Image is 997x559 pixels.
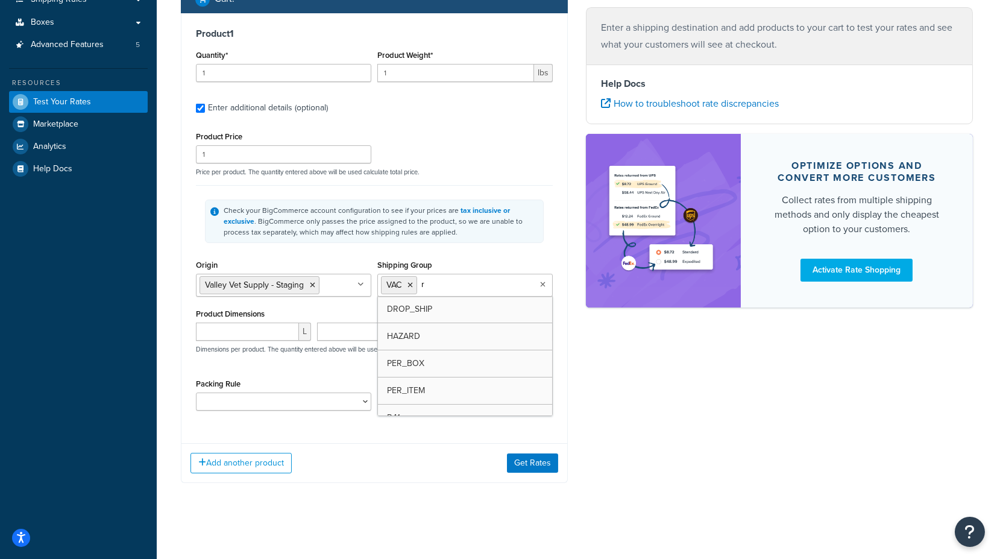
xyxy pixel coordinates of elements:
a: R41 [378,405,552,431]
span: Advanced Features [31,40,104,50]
label: Product Weight* [377,51,433,60]
span: Marketplace [33,119,78,130]
label: Product Price [196,132,242,141]
a: Test Your Rates [9,91,148,113]
a: PER_BOX [378,350,552,377]
span: Valley Vet Supply - Staging [205,279,304,291]
a: Activate Rate Shopping [800,259,913,282]
a: DROP_SHIP [378,296,552,323]
span: HAZARD [387,330,420,343]
span: R41 [387,411,400,424]
a: Marketplace [9,113,148,135]
h4: Help Docs [601,77,958,91]
a: tax inclusive or exclusive [224,205,510,227]
a: PER_ITEM [378,377,552,404]
input: Enter additional details (optional) [196,104,205,113]
button: Add another product [190,453,292,473]
a: HAZARD [378,323,552,350]
label: Origin [196,261,218,270]
li: Advanced Features [9,34,148,56]
div: Enter additional details (optional) [208,99,328,116]
span: Boxes [31,17,54,28]
button: Open Resource Center [955,517,985,547]
p: Price per product. The quantity entered above will be used calculate total price. [193,168,556,176]
span: DROP_SHIP [387,303,432,315]
span: L [299,323,311,341]
input: 0.00 [377,64,534,82]
label: Packing Rule [196,379,241,388]
a: Advanced Features5 [9,34,148,56]
span: PER_ITEM [387,384,425,397]
label: Shipping Group [377,261,432,270]
span: PER_BOX [387,357,424,370]
h3: Product 1 [196,28,553,40]
a: Boxes [9,11,148,34]
button: Get Rates [507,453,558,473]
p: Dimensions per product. The quantity entered above will be used calculate total volume. [193,345,445,353]
label: Quantity* [196,51,228,60]
span: lbs [534,64,553,82]
a: Analytics [9,136,148,157]
a: Help Docs [9,158,148,180]
input: 0 [196,64,371,82]
div: Resources [9,78,148,88]
div: Optimize options and convert more customers [770,160,944,184]
img: feature-image-rateshop-7084cbbcb2e67ef1d54c2e976f0e592697130d5817b016cf7cc7e13314366067.png [604,152,723,289]
div: Check your BigCommerce account configuration to see if your prices are . BigCommerce only passes ... [224,205,538,238]
div: Collect rates from multiple shipping methods and only display the cheapest option to your customers. [770,193,944,236]
p: Enter a shipping destination and add products to your cart to test your rates and see what your c... [601,19,958,53]
a: How to troubleshoot rate discrepancies [601,96,779,110]
label: Product Dimensions [196,309,265,318]
span: Test Your Rates [33,97,91,107]
span: Analytics [33,142,66,152]
span: 5 [136,40,140,50]
span: VAC [386,279,401,291]
span: Help Docs [33,164,72,174]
